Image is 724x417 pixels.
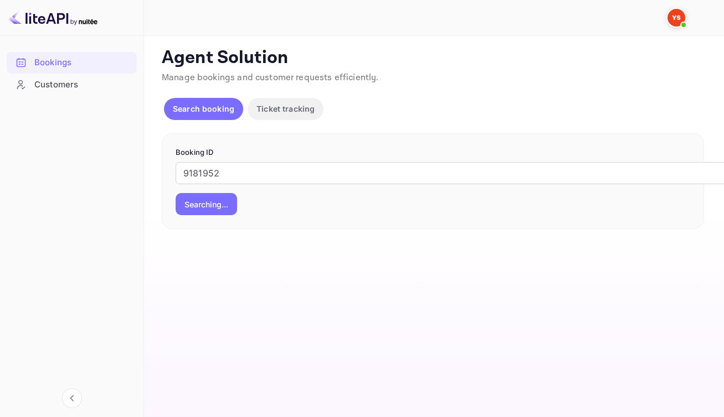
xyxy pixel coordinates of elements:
[176,147,690,158] p: Booking ID
[162,47,704,69] p: Agent Solution
[176,193,237,215] button: Searching...
[173,103,234,114] p: Search booking
[9,9,97,27] img: LiteAPI logo
[34,79,131,91] div: Customers
[7,74,137,95] a: Customers
[162,72,379,84] span: Manage bookings and customer requests efficiently.
[62,388,82,408] button: Collapse navigation
[34,56,131,69] div: Bookings
[7,52,137,74] div: Bookings
[7,52,137,72] a: Bookings
[7,74,137,96] div: Customers
[256,103,315,114] p: Ticket tracking
[667,9,685,27] img: Yandex Support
